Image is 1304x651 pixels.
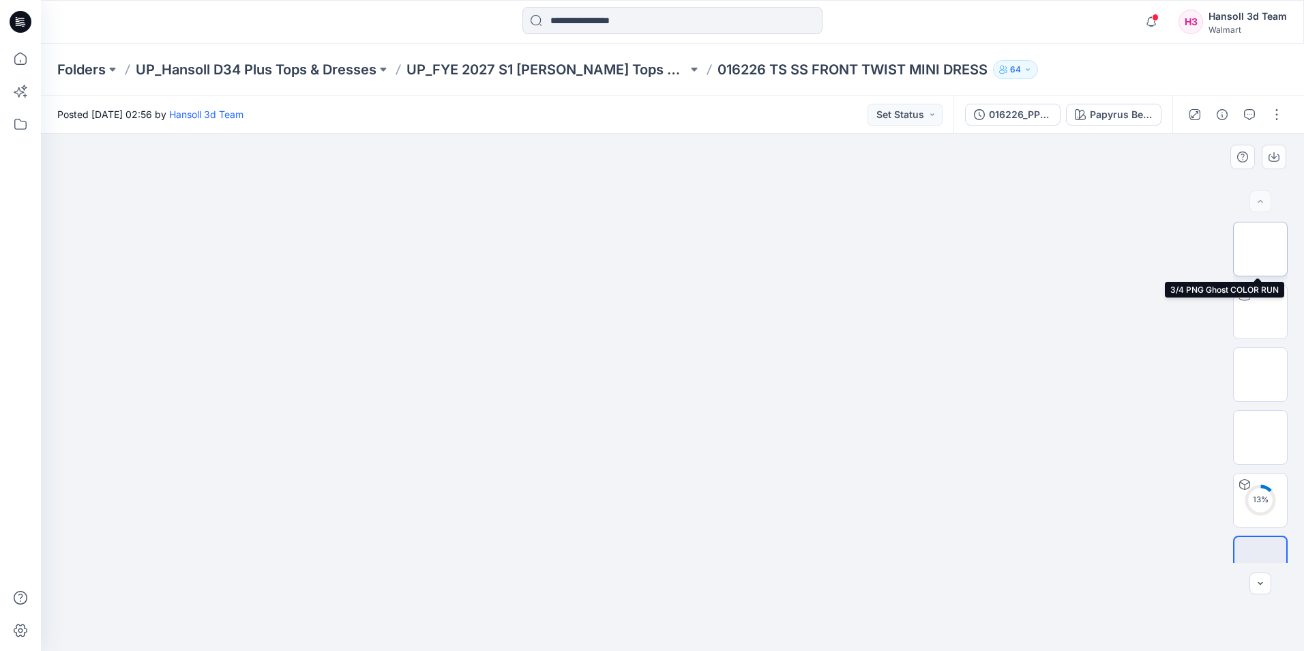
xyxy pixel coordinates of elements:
button: 64 [993,60,1038,79]
button: 016226_PP_PLUS SS FRONT TWIST MINI DRESS [965,104,1061,126]
div: Walmart [1209,25,1287,35]
div: H3 [1179,10,1203,34]
a: UP_Hansoll D34 Plus Tops & Dresses [136,60,376,79]
p: 64 [1010,62,1021,77]
div: 13 % [1244,494,1277,506]
a: Hansoll 3d Team [169,108,243,120]
a: Folders [57,60,106,79]
div: 016226_PP_PLUS SS FRONT TWIST MINI DRESS [989,107,1052,122]
p: 016226 TS SS FRONT TWIST MINI DRESS [717,60,988,79]
button: Papyrus Beige Stripe [1066,104,1161,126]
div: Papyrus Beige Stripe [1090,107,1153,122]
button: Details [1211,104,1233,126]
div: Hansoll 3d Team [1209,8,1287,25]
span: Posted [DATE] 02:56 by [57,107,243,121]
a: UP_FYE 2027 S1 [PERSON_NAME] Tops Sweaters Dresses [406,60,687,79]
